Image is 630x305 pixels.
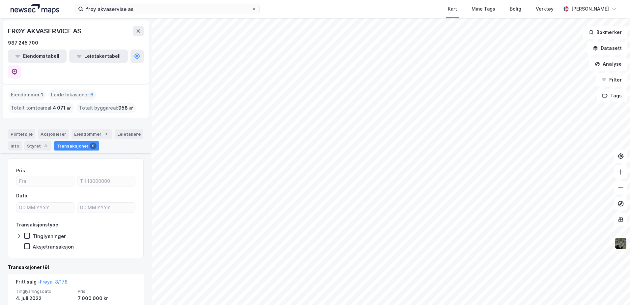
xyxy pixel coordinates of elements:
[587,42,627,55] button: Datasett
[16,192,27,200] div: Dato
[16,167,25,175] div: Pris
[8,263,144,271] div: Transaksjoner (9)
[536,5,554,13] div: Verktøy
[40,279,68,285] a: Frøya, 8/178
[41,91,43,99] span: 1
[77,203,135,213] input: DD.MM.YYYY
[83,4,251,14] input: Søk på adresse, matrikkel, gårdeiere, leietakere eller personer
[596,73,627,86] button: Filter
[8,89,46,100] div: Eiendommer :
[8,26,83,36] div: FRØY AKVASERVICE AS
[16,278,68,288] div: Fritt salg -
[16,203,74,213] input: DD.MM.YYYY
[8,129,35,139] div: Portefølje
[8,103,74,113] div: Totalt tomteareal :
[8,39,38,47] div: 987 245 700
[76,103,136,113] div: Totalt byggareal :
[90,143,97,149] div: 9
[118,104,133,112] span: 958 ㎡
[115,129,143,139] div: Leietakere
[53,104,71,112] span: 4 071 ㎡
[54,141,99,151] div: Transaksjoner
[16,294,74,302] div: 4. juli 2022
[583,26,627,39] button: Bokmerker
[597,89,627,102] button: Tags
[77,176,135,186] input: Til 13000000
[90,91,94,99] span: 6
[33,244,74,250] div: Aksjetransaksjon
[589,57,627,71] button: Analyse
[571,5,609,13] div: [PERSON_NAME]
[8,50,67,63] button: Eiendomstabell
[472,5,495,13] div: Mine Tags
[69,50,128,63] button: Leietakertabell
[11,4,59,14] img: logo.a4113a55bc3d86da70a041830d287a7e.svg
[103,131,109,137] div: 1
[510,5,521,13] div: Bolig
[16,176,74,186] input: Fra
[24,141,51,151] div: Styret
[615,237,627,250] img: 9k=
[78,288,136,294] span: Pris
[38,129,69,139] div: Aksjonærer
[16,221,58,229] div: Transaksjonstype
[48,89,96,100] div: Leide lokasjoner :
[33,233,66,239] div: Tinglysninger
[16,288,74,294] span: Tinglysningsdato
[8,141,22,151] div: Info
[597,273,630,305] iframe: Chat Widget
[448,5,457,13] div: Kart
[72,129,112,139] div: Eiendommer
[78,294,136,302] div: 7 000 000 kr
[42,143,49,149] div: 3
